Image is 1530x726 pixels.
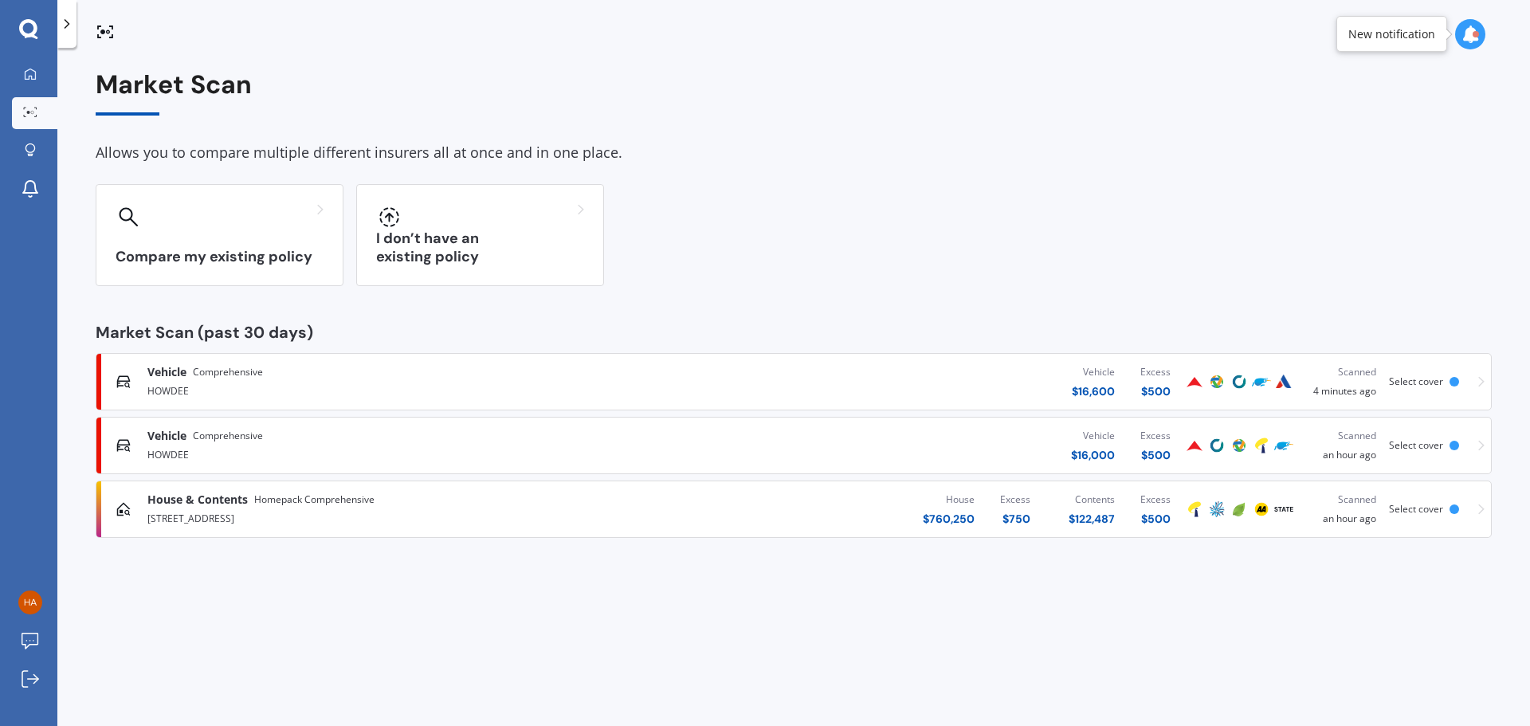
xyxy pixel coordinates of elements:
[96,324,1492,340] div: Market Scan (past 30 days)
[1207,436,1226,455] img: Cove
[193,364,263,380] span: Comprehensive
[1000,511,1030,527] div: $ 750
[1185,436,1204,455] img: Provident
[18,591,42,614] img: 6b269f5cc14f4e17879bde5aa7f7748c
[147,492,248,508] span: House & Contents
[147,380,649,399] div: HOWDEE
[96,353,1492,410] a: VehicleComprehensiveHOWDEEVehicle$16,600Excess$500ProvidentProtectaCoveTrade Me InsuranceAutosure...
[147,508,649,527] div: [STREET_ADDRESS]
[254,492,375,508] span: Homepack Comprehensive
[1308,492,1376,508] div: Scanned
[1000,492,1030,508] div: Excess
[1389,438,1443,452] span: Select cover
[96,70,1492,116] div: Market Scan
[1348,26,1435,42] div: New notification
[1308,492,1376,527] div: an hour ago
[147,444,649,463] div: HOWDEE
[1071,447,1115,463] div: $ 16,000
[1389,502,1443,516] span: Select cover
[1252,372,1271,391] img: Trade Me Insurance
[376,230,584,266] h3: I don’t have an existing policy
[923,492,975,508] div: House
[1140,492,1171,508] div: Excess
[193,428,263,444] span: Comprehensive
[1140,428,1171,444] div: Excess
[1308,428,1376,463] div: an hour ago
[96,481,1492,538] a: House & ContentsHomepack Comprehensive[STREET_ADDRESS]House$760,250Excess$750Contents$122,487Exce...
[1072,364,1115,380] div: Vehicle
[1308,428,1376,444] div: Scanned
[1140,364,1171,380] div: Excess
[147,364,186,380] span: Vehicle
[923,511,975,527] div: $ 760,250
[1185,372,1204,391] img: Provident
[1140,511,1171,527] div: $ 500
[1252,500,1271,519] img: AA
[96,141,1492,165] div: Allows you to compare multiple different insurers all at once and in one place.
[1274,372,1293,391] img: Autosure
[1185,500,1204,519] img: Tower
[116,248,324,266] h3: Compare my existing policy
[1069,492,1115,508] div: Contents
[1308,364,1376,380] div: Scanned
[1069,511,1115,527] div: $ 122,487
[1140,383,1171,399] div: $ 500
[1274,436,1293,455] img: Trade Me Insurance
[1140,447,1171,463] div: $ 500
[1274,500,1293,519] img: State
[1308,364,1376,399] div: 4 minutes ago
[1230,372,1249,391] img: Cove
[96,417,1492,474] a: VehicleComprehensiveHOWDEEVehicle$16,000Excess$500ProvidentCoveProtectaTowerTrade Me InsuranceSca...
[1207,372,1226,391] img: Protecta
[1072,383,1115,399] div: $ 16,600
[1230,500,1249,519] img: Initio
[1071,428,1115,444] div: Vehicle
[1207,500,1226,519] img: AMP
[1252,436,1271,455] img: Tower
[147,428,186,444] span: Vehicle
[1230,436,1249,455] img: Protecta
[1389,375,1443,388] span: Select cover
